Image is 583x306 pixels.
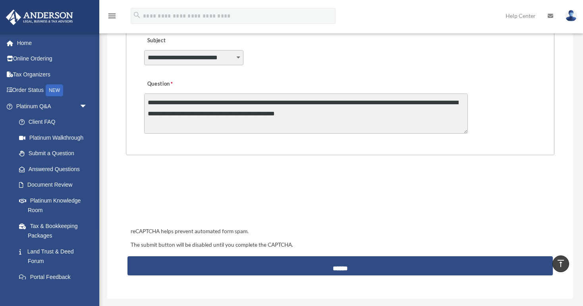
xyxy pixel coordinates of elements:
[6,35,99,51] a: Home
[46,84,63,96] div: NEW
[11,114,99,130] a: Client FAQ
[11,269,99,285] a: Portal Feedback
[11,146,95,162] a: Submit a Question
[6,82,99,99] a: Order StatusNEW
[6,66,99,82] a: Tax Organizers
[127,227,553,236] div: reCAPTCHA helps prevent automated form spam.
[79,98,95,115] span: arrow_drop_down
[4,10,75,25] img: Anderson Advisors Platinum Portal
[144,79,206,90] label: Question
[556,259,566,268] i: vertical_align_top
[11,177,99,193] a: Document Review
[6,98,99,114] a: Platinum Q&Aarrow_drop_down
[11,161,99,177] a: Answered Questions
[565,10,577,21] img: User Pic
[127,240,553,250] div: The submit button will be disabled until you complete the CAPTCHA.
[11,244,99,269] a: Land Trust & Deed Forum
[133,11,141,19] i: search
[107,14,117,21] a: menu
[144,35,220,46] label: Subject
[11,193,99,218] a: Platinum Knowledge Room
[11,130,99,146] a: Platinum Walkthrough
[11,218,99,244] a: Tax & Bookkeeping Packages
[6,51,99,67] a: Online Ordering
[107,11,117,21] i: menu
[552,255,569,272] a: vertical_align_top
[128,180,249,211] iframe: reCAPTCHA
